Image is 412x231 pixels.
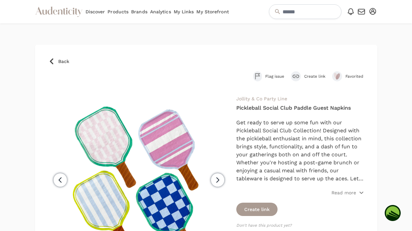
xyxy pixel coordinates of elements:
[236,104,364,112] h4: Pickleball Social Club Paddle Guest Napkins
[236,119,363,190] span: Get ready to serve up some fun with our Pickleball Social Club Collection! Designed with the pick...
[291,71,325,81] button: Create link
[345,74,364,79] span: Favorited
[304,74,325,79] span: Create link
[58,58,69,65] span: Back
[265,74,284,79] span: Flag issue
[331,189,356,196] p: Read more
[331,189,364,196] button: Read more
[332,71,364,81] button: Favorited
[48,58,364,65] a: Back
[236,96,287,101] a: Jollity & Co Party Line
[236,223,364,228] p: Don't have this product yet?
[253,71,284,81] button: Flag issue
[236,203,278,216] button: Create link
